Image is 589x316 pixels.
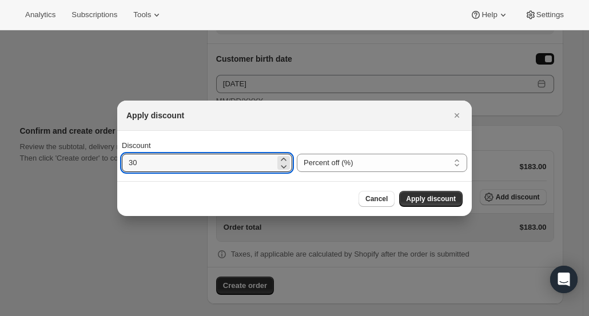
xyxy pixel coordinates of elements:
[449,107,465,123] button: Close
[536,10,564,19] span: Settings
[463,7,515,23] button: Help
[359,191,395,207] button: Cancel
[126,7,169,23] button: Tools
[518,7,571,23] button: Settings
[399,191,463,207] button: Apply discount
[550,266,578,293] div: Open Intercom Messenger
[71,10,117,19] span: Subscriptions
[122,141,151,150] span: Discount
[365,194,388,203] span: Cancel
[25,10,55,19] span: Analytics
[406,194,456,203] span: Apply discount
[65,7,124,23] button: Subscriptions
[126,110,184,121] h2: Apply discount
[133,10,151,19] span: Tools
[18,7,62,23] button: Analytics
[481,10,497,19] span: Help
